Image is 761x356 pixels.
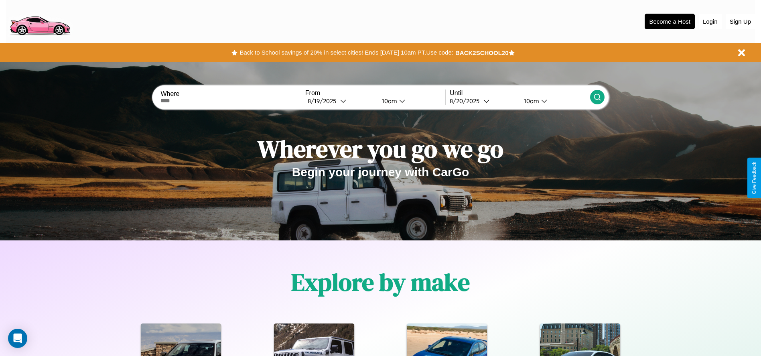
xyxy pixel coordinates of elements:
[726,14,755,29] button: Sign Up
[375,97,446,105] button: 10am
[450,97,483,105] div: 8 / 20 / 2025
[751,162,757,194] div: Give Feedback
[450,90,590,97] label: Until
[308,97,340,105] div: 8 / 19 / 2025
[520,97,541,105] div: 10am
[160,90,300,98] label: Where
[645,14,695,29] button: Become a Host
[291,266,470,299] h1: Explore by make
[8,329,27,348] div: Open Intercom Messenger
[305,97,375,105] button: 8/19/2025
[6,4,73,37] img: logo
[455,49,509,56] b: BACK2SCHOOL20
[305,90,445,97] label: From
[699,14,722,29] button: Login
[517,97,590,105] button: 10am
[378,97,399,105] div: 10am
[237,47,455,58] button: Back to School savings of 20% in select cities! Ends [DATE] 10am PT.Use code:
